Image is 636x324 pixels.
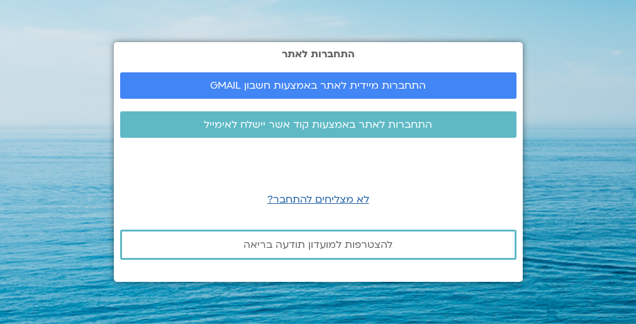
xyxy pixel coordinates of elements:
a: לא מצליחים להתחבר? [267,193,369,206]
h2: התחברות לאתר [120,48,516,60]
a: התחברות מיידית לאתר באמצעות חשבון GMAIL [120,72,516,99]
span: התחברות מיידית לאתר באמצעות חשבון GMAIL [210,80,426,91]
span: להצטרפות למועדון תודעה בריאה [243,239,393,250]
span: התחברות לאתר באמצעות קוד אשר יישלח לאימייל [204,119,432,130]
a: התחברות לאתר באמצעות קוד אשר יישלח לאימייל [120,111,516,138]
a: להצטרפות למועדון תודעה בריאה [120,230,516,260]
